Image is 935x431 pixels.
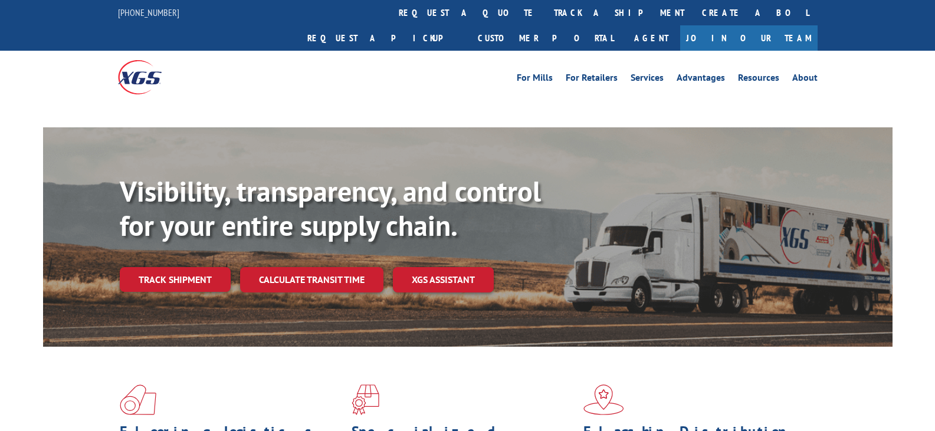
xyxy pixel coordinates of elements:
img: xgs-icon-focused-on-flooring-red [352,384,379,415]
img: xgs-icon-flagship-distribution-model-red [583,384,624,415]
a: For Retailers [566,73,618,86]
a: Track shipment [120,267,231,292]
img: xgs-icon-total-supply-chain-intelligence-red [120,384,156,415]
a: Request a pickup [298,25,469,51]
a: Join Our Team [680,25,818,51]
a: [PHONE_NUMBER] [118,6,179,18]
a: XGS ASSISTANT [393,267,494,292]
a: Calculate transit time [240,267,383,292]
a: Agent [622,25,680,51]
b: Visibility, transparency, and control for your entire supply chain. [120,173,541,244]
a: Customer Portal [469,25,622,51]
a: Advantages [677,73,725,86]
a: For Mills [517,73,553,86]
a: Resources [738,73,779,86]
a: About [792,73,818,86]
a: Services [631,73,664,86]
